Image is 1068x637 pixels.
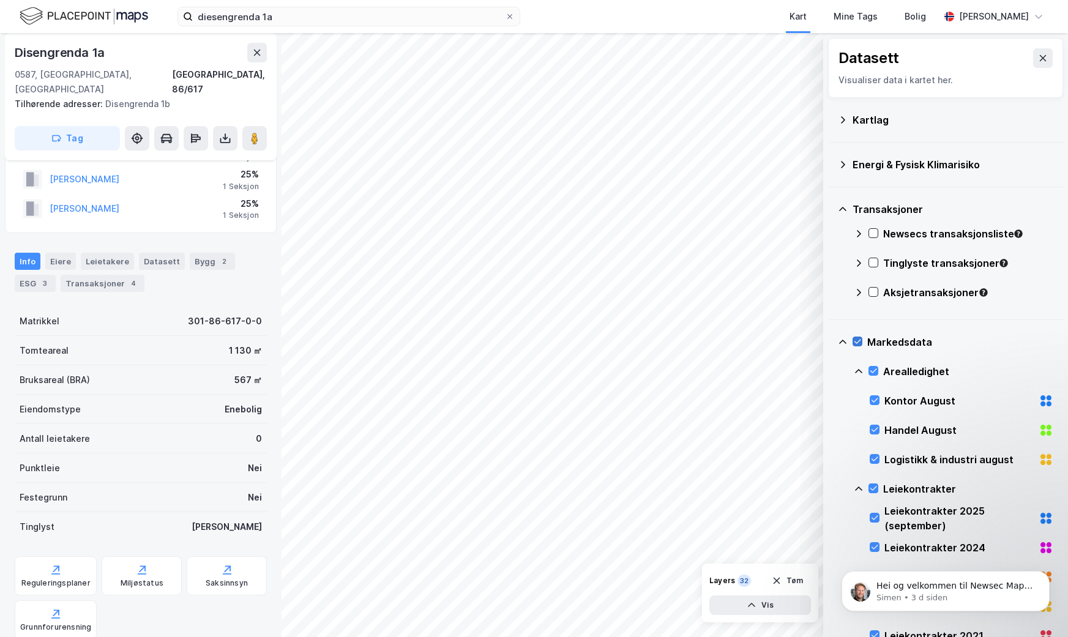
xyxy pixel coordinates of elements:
[20,431,90,446] div: Antall leietakere
[998,258,1009,269] div: Tooltip anchor
[206,578,248,588] div: Saksinnsyn
[223,167,259,182] div: 25%
[884,504,1034,533] div: Leiekontrakter 2025 (september)
[15,67,172,97] div: 0587, [GEOGRAPHIC_DATA], [GEOGRAPHIC_DATA]
[15,43,107,62] div: Disengrenda 1a
[15,253,40,270] div: Info
[823,545,1068,631] iframe: Intercom notifications melding
[883,256,1053,270] div: Tinglyste transaksjoner
[190,253,235,270] div: Bygg
[15,275,56,292] div: ESG
[883,285,1053,300] div: Aksjetransaksjoner
[20,6,148,27] img: logo.f888ab2527a4732fd821a326f86c7f29.svg
[225,402,262,417] div: Enebolig
[234,373,262,387] div: 567 ㎡
[61,275,144,292] div: Transaksjoner
[193,7,505,26] input: Søk på adresse, matrikkel, gårdeiere, leietakere eller personer
[20,622,91,632] div: Grunnforurensning
[39,277,51,289] div: 3
[838,73,1053,88] div: Visualiser data i kartet her.
[790,9,807,24] div: Kart
[256,431,262,446] div: 0
[248,461,262,475] div: Nei
[20,373,90,387] div: Bruksareal (BRA)
[192,520,262,534] div: [PERSON_NAME]
[20,490,67,505] div: Festegrunn
[121,578,163,588] div: Miljøstatus
[15,99,105,109] span: Tilhørende adresser:
[223,210,259,220] div: 1 Seksjon
[959,9,1029,24] div: [PERSON_NAME]
[20,520,54,534] div: Tinglyst
[139,253,185,270] div: Datasett
[709,595,811,615] button: Vis
[20,343,69,358] div: Tomteareal
[81,253,134,270] div: Leietakere
[883,226,1053,241] div: Newsecs transaksjonsliste
[853,202,1053,217] div: Transaksjoner
[884,452,1034,467] div: Logistikk & industri august
[838,48,899,68] div: Datasett
[834,9,878,24] div: Mine Tags
[883,364,1053,379] div: Arealledighet
[853,157,1053,172] div: Energi & Fysisk Klimarisiko
[884,393,1034,408] div: Kontor August
[172,67,267,97] div: [GEOGRAPHIC_DATA], 86/617
[223,182,259,192] div: 1 Seksjon
[1013,228,1024,239] div: Tooltip anchor
[188,314,262,329] div: 301-86-617-0-0
[867,335,1053,349] div: Markedsdata
[218,255,230,267] div: 2
[884,423,1034,438] div: Handel August
[229,343,262,358] div: 1 130 ㎡
[738,575,751,587] div: 32
[45,253,76,270] div: Eiere
[20,461,60,475] div: Punktleie
[883,482,1053,496] div: Leiekontrakter
[709,576,735,586] div: Layers
[20,314,59,329] div: Matrikkel
[853,113,1053,127] div: Kartlag
[905,9,926,24] div: Bolig
[21,578,91,588] div: Reguleringsplaner
[978,287,989,298] div: Tooltip anchor
[20,402,81,417] div: Eiendomstype
[884,540,1034,555] div: Leiekontrakter 2024
[127,277,140,289] div: 4
[223,196,259,211] div: 25%
[15,97,257,111] div: Disengrenda 1b
[15,126,120,151] button: Tag
[764,571,811,590] button: Tøm
[248,490,262,505] div: Nei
